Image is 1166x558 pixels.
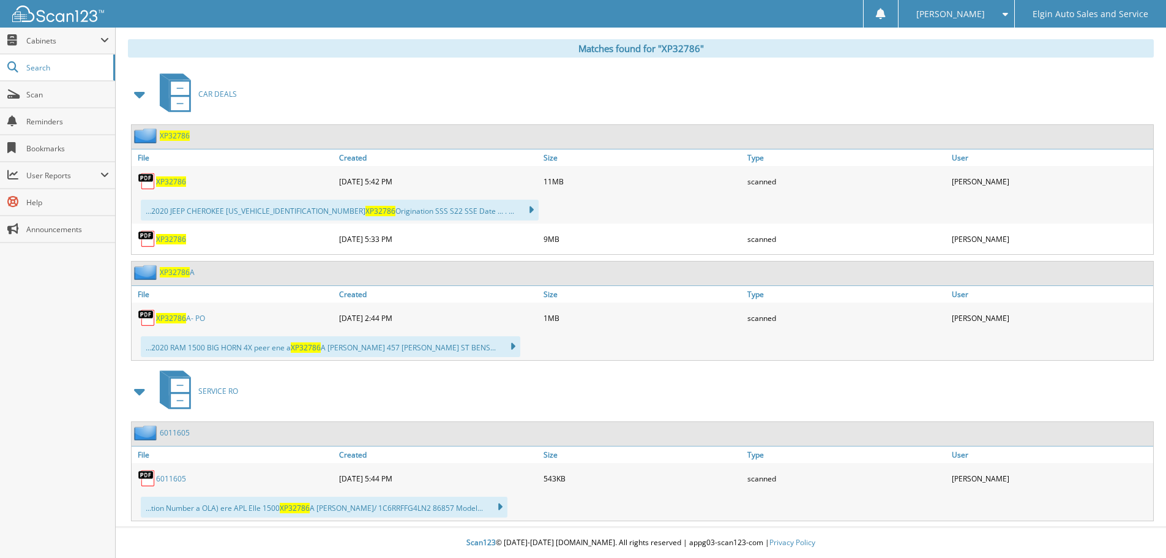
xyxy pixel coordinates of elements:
[198,89,237,99] span: CAR DEALS
[540,466,745,491] div: 543KB
[141,200,539,221] div: ...2020 JEEP CHEROKEE [US_VEHICLE_IDENTIFICATION_NUMBER] Origination SSS S22 SSE Date ... . ...
[132,149,336,166] a: File
[26,89,109,100] span: Scan
[336,169,540,194] div: [DATE] 5:42 PM
[280,503,310,513] span: XP32786
[26,224,109,235] span: Announcements
[336,447,540,463] a: Created
[949,286,1153,303] a: User
[336,466,540,491] div: [DATE] 5:44 PM
[744,227,949,251] div: scanned
[26,170,100,181] span: User Reports
[949,466,1153,491] div: [PERSON_NAME]
[152,70,237,118] a: CAR DEALS
[336,149,540,166] a: Created
[1105,499,1166,558] iframe: Chat Widget
[26,62,107,73] span: Search
[540,447,745,463] a: Size
[128,39,1154,58] div: Matches found for "XP32786"
[540,169,745,194] div: 11MB
[336,227,540,251] div: [DATE] 5:33 PM
[540,286,745,303] a: Size
[134,128,160,143] img: folder2.png
[540,306,745,330] div: 1MB
[365,206,395,216] span: XP32786
[141,336,520,357] div: ...2020 RAM 1500 BIG HORN 4X peer ene a A [PERSON_NAME] 457 [PERSON_NAME] ST BENS...
[138,309,156,327] img: PDF.png
[949,447,1153,463] a: User
[949,227,1153,251] div: [PERSON_NAME]
[744,286,949,303] a: Type
[336,286,540,303] a: Created
[949,149,1153,166] a: User
[134,265,160,280] img: folder2.png
[134,425,160,440] img: folder2.png
[138,469,156,488] img: PDF.png
[744,447,949,463] a: Type
[916,10,985,18] span: [PERSON_NAME]
[744,466,949,491] div: scanned
[132,286,336,303] a: File
[160,267,195,277] a: XP32786A
[198,386,238,396] span: SERVICE RO
[26,197,109,208] span: Help
[156,473,186,484] a: 6011605
[1033,10,1148,18] span: Elgin Auto Sales and Service
[156,313,205,323] a: XP32786A- PO
[540,149,745,166] a: Size
[26,116,109,127] span: Reminders
[152,367,238,415] a: SERVICE RO
[12,6,104,22] img: scan123-logo-white.svg
[26,36,100,46] span: Cabinets
[160,267,190,277] span: XP32786
[291,342,321,353] span: XP32786
[949,306,1153,330] div: [PERSON_NAME]
[744,149,949,166] a: Type
[26,143,109,154] span: Bookmarks
[160,130,190,141] a: XP32786
[949,169,1153,194] div: [PERSON_NAME]
[744,169,949,194] div: scanned
[156,176,186,187] a: XP32786
[138,230,156,248] img: PDF.png
[132,447,336,463] a: File
[769,537,815,548] a: Privacy Policy
[160,428,190,438] a: 6011605
[116,528,1166,558] div: © [DATE]-[DATE] [DOMAIN_NAME]. All rights reserved | appg03-scan123-com |
[141,497,507,518] div: ...tion Number a OLA) ere APL Elle 1500 A [PERSON_NAME]/ 1C6RRFFG4LN2 86857 Model...
[138,172,156,190] img: PDF.png
[466,537,496,548] span: Scan123
[156,234,186,244] a: XP32786
[540,227,745,251] div: 9MB
[744,306,949,330] div: scanned
[336,306,540,330] div: [DATE] 2:44 PM
[156,313,186,323] span: XP32786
